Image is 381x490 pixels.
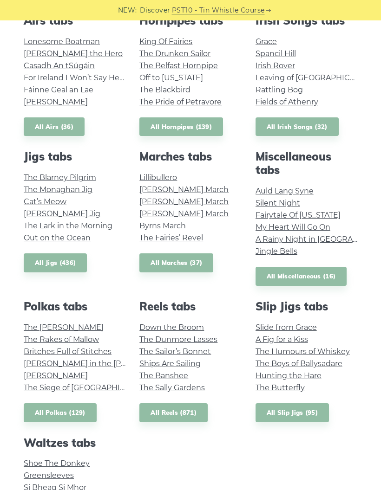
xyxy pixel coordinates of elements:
[139,403,208,422] a: All Reels (871)
[256,73,375,82] a: Leaving of [GEOGRAPHIC_DATA]
[24,253,87,272] a: All Jigs (436)
[139,253,213,272] a: All Marches (37)
[24,359,177,368] a: [PERSON_NAME] in the [PERSON_NAME]
[139,117,223,136] a: All Hornpipes (139)
[139,185,229,194] a: [PERSON_NAME] March
[139,61,218,70] a: The Belfast Hornpipe
[24,323,104,332] a: The [PERSON_NAME]
[172,5,265,16] a: PST10 - Tin Whistle Course
[24,347,112,356] a: Britches Full of Stitches
[256,150,357,177] h2: Miscellaneous tabs
[24,185,92,194] a: The Monaghan Jig
[139,209,229,218] a: [PERSON_NAME] March
[139,300,241,313] h2: Reels tabs
[256,49,296,58] a: Spancil Hill
[139,85,190,94] a: The Blackbird
[256,335,308,344] a: A Fig for a Kiss
[256,14,357,27] h2: Irish Songs tabs
[256,323,317,332] a: Slide from Grace
[24,233,91,242] a: Out on the Ocean
[24,403,97,422] a: All Polkas (129)
[256,403,329,422] a: All Slip Jigs (95)
[24,335,99,344] a: The Rakes of Mallow
[256,187,314,195] a: Auld Lang Syne
[24,209,100,218] a: [PERSON_NAME] Jig
[139,14,241,27] h2: Hornpipes tabs
[256,85,303,94] a: Rattling Bog
[256,267,347,286] a: All Miscellaneous (16)
[139,49,210,58] a: The Drunken Sailor
[139,97,222,106] a: The Pride of Petravore
[24,371,88,380] a: [PERSON_NAME]
[256,383,305,392] a: The Butterfly
[256,117,339,136] a: All Irish Songs (32)
[139,150,241,163] h2: Marches tabs
[256,359,342,368] a: The Boys of Ballysadare
[24,150,125,163] h2: Jigs tabs
[256,97,318,106] a: Fields of Athenry
[139,335,217,344] a: The Dunmore Lasses
[24,173,96,182] a: The Blarney Pilgrim
[139,197,229,206] a: [PERSON_NAME] March
[140,5,171,16] span: Discover
[24,471,74,480] a: Greensleeves
[24,85,93,94] a: Fáinne Geal an Lae
[24,117,85,136] a: All Airs (36)
[24,459,90,468] a: Shoe The Donkey
[256,199,300,207] a: Silent Night
[256,223,330,232] a: My Heart Will Go On
[256,61,295,70] a: Irish Rover
[24,61,95,70] a: Casadh An tSúgáin
[139,221,186,230] a: Byrns March
[24,383,151,392] a: The Siege of [GEOGRAPHIC_DATA]
[139,371,188,380] a: The Banshee
[24,73,147,82] a: For Ireland I Won’t Say Her Name
[256,300,357,313] h2: Slip Jigs tabs
[256,247,297,256] a: Jingle Bells
[139,359,201,368] a: Ships Are Sailing
[256,347,350,356] a: The Humours of Whiskey
[24,37,100,46] a: Lonesome Boatman
[24,49,123,58] a: [PERSON_NAME] the Hero
[139,347,211,356] a: The Sailor’s Bonnet
[24,97,88,106] a: [PERSON_NAME]
[24,221,112,230] a: The Lark in the Morning
[139,37,192,46] a: King Of Fairies
[139,383,205,392] a: The Sally Gardens
[24,197,66,206] a: Cat’s Meow
[24,436,125,450] h2: Waltzes tabs
[256,211,341,219] a: Fairytale Of [US_STATE]
[24,300,125,313] h2: Polkas tabs
[139,323,204,332] a: Down the Broom
[139,233,203,242] a: The Fairies’ Revel
[24,14,125,27] h2: Airs tabs
[139,73,203,82] a: Off to [US_STATE]
[118,5,137,16] span: NEW:
[139,173,177,182] a: Lillibullero
[256,371,322,380] a: Hunting the Hare
[256,37,277,46] a: Grace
